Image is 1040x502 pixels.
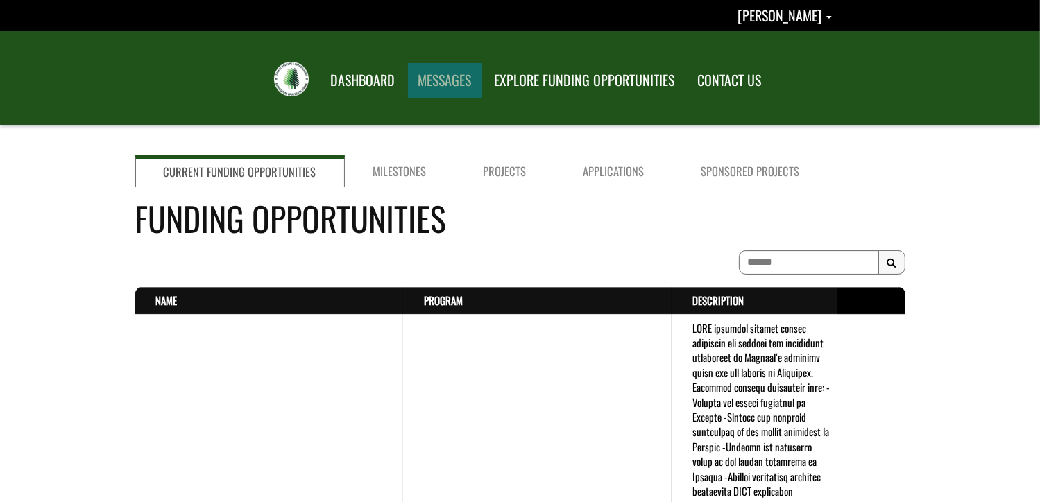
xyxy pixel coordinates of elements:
[738,5,832,26] a: Chantelle Bambrick
[274,62,309,96] img: FRIAA Submissions Portal
[135,155,345,187] a: Current Funding Opportunities
[135,193,905,243] h4: Funding Opportunities
[345,155,455,187] a: Milestones
[455,155,555,187] a: Projects
[408,63,482,98] a: MESSAGES
[688,63,772,98] a: CONTACT US
[555,155,673,187] a: Applications
[156,293,178,308] a: Name
[692,293,744,308] a: Description
[739,250,879,275] input: To search on partial text, use the asterisk (*) wildcard character.
[424,293,463,308] a: Program
[738,5,821,26] span: [PERSON_NAME]
[318,59,772,98] nav: Main Navigation
[484,63,685,98] a: EXPLORE FUNDING OPPORTUNITIES
[673,155,828,187] a: Sponsored Projects
[321,63,406,98] a: DASHBOARD
[878,250,905,275] button: Search Results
